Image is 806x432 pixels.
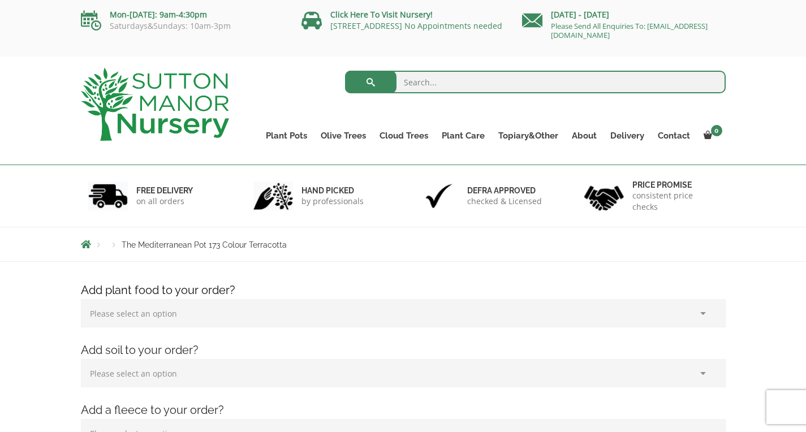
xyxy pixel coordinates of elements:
[314,128,373,144] a: Olive Trees
[373,128,435,144] a: Cloud Trees
[697,128,726,144] a: 0
[419,182,459,210] img: 3.jpg
[492,128,565,144] a: Topiary&Other
[330,9,433,20] a: Click Here To Visit Nursery!
[72,282,734,299] h4: Add plant food to your order?
[632,190,718,213] p: consistent price checks
[467,185,542,196] h6: Defra approved
[565,128,604,144] a: About
[88,182,128,210] img: 1.jpg
[259,128,314,144] a: Plant Pots
[435,128,492,144] a: Plant Care
[584,179,624,213] img: 4.jpg
[522,8,726,21] p: [DATE] - [DATE]
[253,182,293,210] img: 2.jpg
[81,68,229,141] img: logo
[467,196,542,207] p: checked & Licensed
[72,401,734,419] h4: Add a fleece to your order?
[345,71,726,93] input: Search...
[551,21,708,40] a: Please Send All Enquiries To: [EMAIL_ADDRESS][DOMAIN_NAME]
[81,240,726,249] nav: Breadcrumbs
[81,8,285,21] p: Mon-[DATE]: 9am-4:30pm
[301,196,364,207] p: by professionals
[711,125,722,136] span: 0
[122,240,287,249] span: The Mediterranean Pot 173 Colour Terracotta
[330,20,502,31] a: [STREET_ADDRESS] No Appointments needed
[72,342,734,359] h4: Add soil to your order?
[136,196,193,207] p: on all orders
[136,185,193,196] h6: FREE DELIVERY
[81,21,285,31] p: Saturdays&Sundays: 10am-3pm
[651,128,697,144] a: Contact
[301,185,364,196] h6: hand picked
[604,128,651,144] a: Delivery
[632,180,718,190] h6: Price promise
